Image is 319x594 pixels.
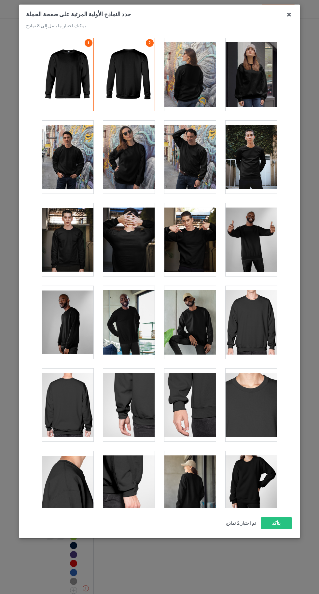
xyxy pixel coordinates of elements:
[272,520,281,526] font: يتأكد
[26,11,131,18] font: حدد النماذج الأولية المرئية على صفحة الحملة
[261,517,292,529] button: يتأكد
[26,23,86,28] font: يمكنك اختيار ما يصل إلى 8 نماذج
[226,520,256,526] font: تم اختيار 2 نماذج
[148,41,151,45] font: 2
[87,41,90,45] font: 1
